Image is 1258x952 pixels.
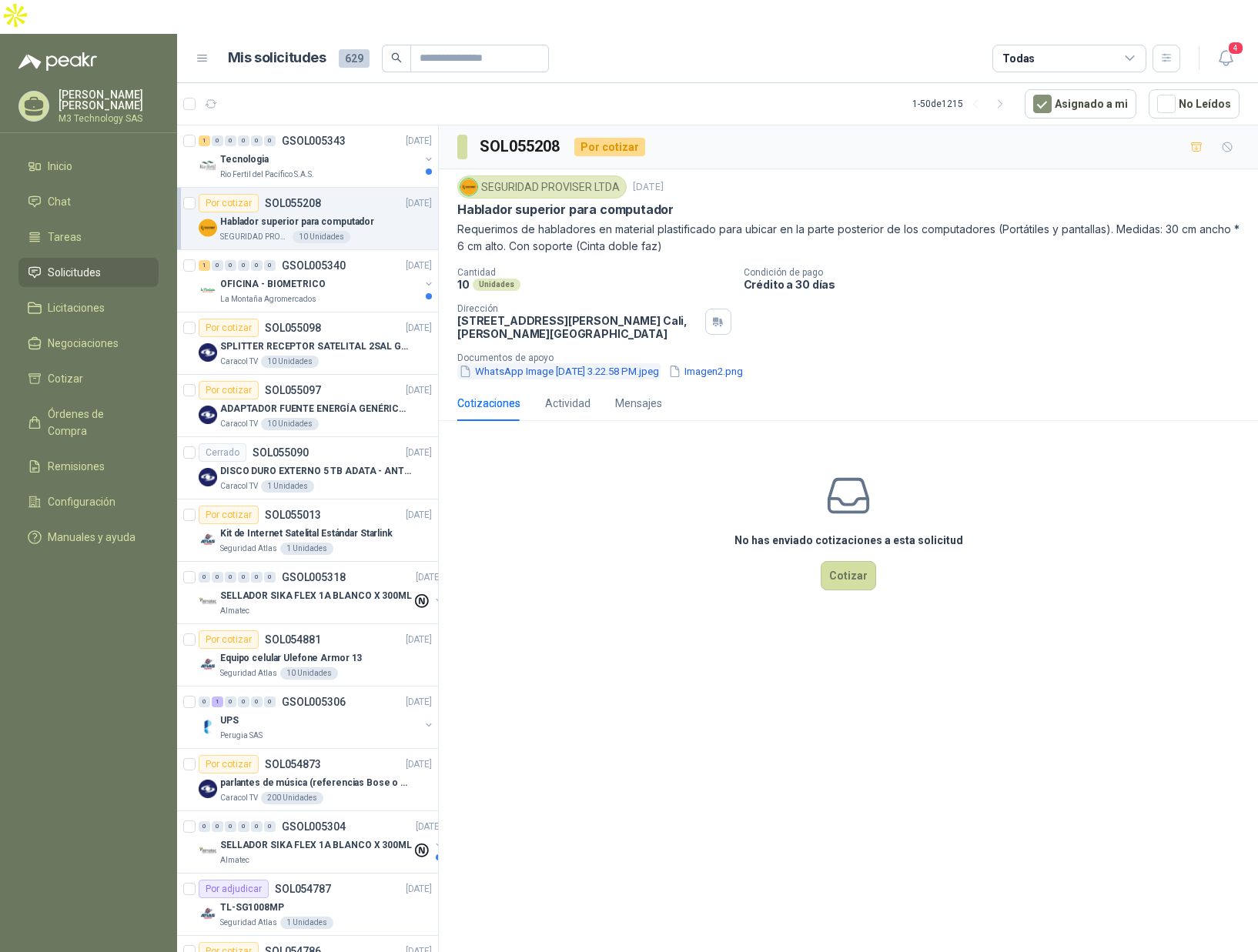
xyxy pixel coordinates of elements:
div: Por cotizar [574,138,645,156]
div: 1 [199,260,210,271]
p: GSOL005318 [282,572,346,583]
div: 0 [238,135,249,146]
a: Solicitudes [18,258,159,287]
p: TL-SG1008MP [220,900,284,915]
span: Inicio [48,158,72,175]
a: Por cotizarSOL055013[DATE] Company LogoKit de Internet Satelital Estándar StarlinkSeguridad Atlas... [177,499,438,562]
p: SOL054881 [265,634,321,645]
div: 0 [264,260,276,271]
a: Remisiones [18,452,159,481]
img: Company Logo [199,530,217,549]
p: [DATE] [406,695,432,710]
p: Perugia SAS [220,730,263,742]
p: OFICINA - BIOMETRICO [220,277,326,292]
h1: Mis solicitudes [228,47,326,69]
span: Tareas [48,229,82,246]
img: Company Logo [199,780,217,798]
div: 0 [251,572,263,583]
div: 1 Unidades [261,480,314,493]
p: DISCO DURO EXTERNO 5 TB ADATA - ANTIGOLPES [220,464,412,479]
a: 0 0 0 0 0 0 GSOL005318[DATE] Company LogoSELLADOR SIKA FLEX 1A BLANCO X 300MLAlmatec [199,568,445,617]
h3: No has enviado cotizaciones a esta solicitud [734,532,963,549]
div: Por adjudicar [199,880,269,898]
div: 0 [225,821,236,832]
span: Chat [48,193,71,210]
div: 0 [238,821,249,832]
p: SPLITTER RECEPTOR SATELITAL 2SAL GT-SP21 [220,339,412,354]
span: Solicitudes [48,264,101,281]
p: GSOL005306 [282,696,346,707]
a: 0 1 0 0 0 0 GSOL005306[DATE] Company LogoUPSPerugia SAS [199,693,435,742]
div: 0 [212,572,223,583]
a: Manuales y ayuda [18,523,159,552]
p: Documentos de apoyo [457,352,1252,363]
div: Por cotizar [199,319,259,337]
h3: SOL055208 [480,135,562,159]
p: Seguridad Atlas [220,543,277,555]
div: 0 [264,572,276,583]
span: 4 [1227,41,1244,55]
p: [DATE] [416,820,442,834]
p: SOL055090 [253,447,309,458]
a: Por cotizarSOL055097[DATE] Company LogoADAPTADOR FUENTE ENERGÍA GENÉRICO 24V 1ACaracol TV10 Unidades [177,375,438,437]
a: CerradoSOL055090[DATE] Company LogoDISCO DURO EXTERNO 5 TB ADATA - ANTIGOLPESCaracol TV1 Unidades [177,437,438,499]
span: Negociaciones [48,335,119,352]
div: 0 [238,696,249,707]
p: M3 Technology SAS [59,114,159,123]
div: Por cotizar [199,755,259,773]
div: Por cotizar [199,381,259,399]
span: Remisiones [48,458,105,475]
a: Por cotizarSOL054881[DATE] Company LogoEquipo celular Ulefone Armor 13Seguridad Atlas10 Unidades [177,624,438,686]
p: [DATE] [633,180,664,195]
div: 0 [264,821,276,832]
div: Cerrado [199,443,246,462]
a: Configuración [18,487,159,516]
p: [DATE] [406,321,432,336]
div: 0 [251,821,263,832]
span: search [391,52,402,63]
p: Dirección [457,303,699,314]
span: Configuración [48,493,115,510]
img: Company Logo [199,717,217,736]
p: ADAPTADOR FUENTE ENERGÍA GENÉRICO 24V 1A [220,402,412,416]
a: Tareas [18,222,159,252]
p: SOL055013 [265,509,321,520]
a: Licitaciones [18,293,159,322]
button: Cotizar [821,561,876,590]
p: [DATE] [416,570,442,585]
div: Por cotizar [199,506,259,524]
p: Cantidad [457,267,731,278]
div: 0 [264,696,276,707]
div: 0 [212,260,223,271]
a: Negociaciones [18,329,159,358]
p: [DATE] [406,446,432,460]
button: WhatsApp Image [DATE] 3.22.58 PM.jpeg [457,363,661,379]
button: Imagen2.png [667,363,744,379]
a: Chat [18,187,159,216]
p: Seguridad Atlas [220,917,277,929]
p: Rio Fertil del Pacífico S.A.S. [220,169,314,181]
span: 629 [339,49,370,68]
div: Mensajes [615,395,662,412]
p: SOL054787 [275,884,331,894]
img: Company Logo [199,281,217,299]
div: 0 [251,135,263,146]
div: 0 [251,260,263,271]
p: [DATE] [406,383,432,398]
a: 1 0 0 0 0 0 GSOL005340[DATE] Company LogoOFICINA - BIOMETRICOLa Montaña Agromercados [199,256,435,306]
div: 0 [212,821,223,832]
p: Crédito a 30 días [744,278,1252,291]
p: SOL055097 [265,385,321,396]
div: 0 [264,135,276,146]
div: 0 [212,135,223,146]
p: [DATE] [406,882,432,897]
div: 0 [251,696,263,707]
img: Company Logo [199,406,217,424]
span: Manuales y ayuda [48,529,136,546]
div: 200 Unidades [261,792,323,804]
p: Caracol TV [220,356,258,368]
div: Cotizaciones [457,395,520,412]
img: Logo peakr [18,52,97,71]
p: Requerimos de habladores en material plastificado para ubicar en la parte posterior de los comput... [457,221,1240,255]
div: 0 [225,135,236,146]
